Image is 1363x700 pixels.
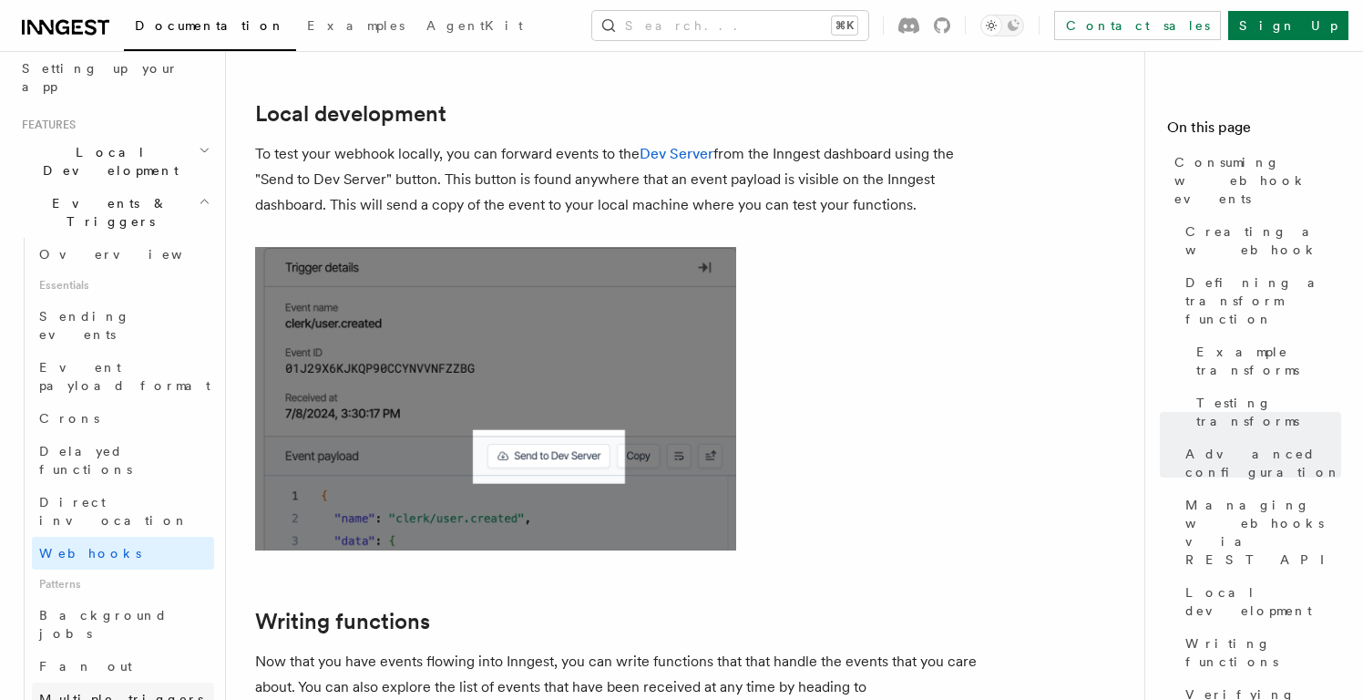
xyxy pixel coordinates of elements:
[255,101,446,127] a: Local development
[39,659,132,674] span: Fan out
[255,609,430,634] a: Writing functions
[135,18,285,33] span: Documentation
[592,11,868,40] button: Search...⌘K
[15,118,76,132] span: Features
[32,599,214,650] a: Background jobs
[1189,386,1341,437] a: Testing transforms
[1185,445,1341,481] span: Advanced configuration
[1178,489,1341,576] a: Managing webhooks via REST API
[124,5,296,51] a: Documentation
[307,18,405,33] span: Examples
[15,136,214,187] button: Local Development
[15,187,214,238] button: Events & Triggers
[32,435,214,486] a: Delayed functions
[39,608,168,641] span: Background jobs
[832,16,857,35] kbd: ⌘K
[32,650,214,683] a: Fan out
[1185,273,1341,328] span: Defining a transform function
[39,360,210,393] span: Event payload format
[980,15,1024,36] button: Toggle dark mode
[426,18,523,33] span: AgentKit
[1185,583,1341,620] span: Local development
[640,145,713,162] a: Dev Server
[1174,153,1341,208] span: Consuming webhook events
[1167,146,1341,215] a: Consuming webhook events
[1178,215,1341,266] a: Creating a webhook
[1228,11,1348,40] a: Sign Up
[15,52,214,103] a: Setting up your app
[39,411,99,426] span: Crons
[1167,117,1341,146] h4: On this page
[39,495,189,528] span: Direct invocation
[32,537,214,570] a: Webhooks
[15,194,199,231] span: Events & Triggers
[15,143,199,180] span: Local Development
[32,238,214,271] a: Overview
[1185,634,1341,671] span: Writing functions
[39,309,130,342] span: Sending events
[39,444,132,477] span: Delayed functions
[1178,627,1341,678] a: Writing functions
[1196,343,1341,379] span: Example transforms
[255,141,984,218] p: To test your webhook locally, you can forward events to the from the Inngest dashboard using the ...
[39,247,227,262] span: Overview
[1185,222,1341,259] span: Creating a webhook
[32,351,214,402] a: Event payload format
[39,546,141,561] span: Webhooks
[1178,266,1341,335] a: Defining a transform function
[296,5,415,49] a: Examples
[415,5,534,49] a: AgentKit
[22,61,179,94] span: Setting up your app
[255,247,736,551] img: Send to dev server button in the Inngest cloud dashboard
[1178,437,1341,489] a: Advanced configuration
[32,271,214,300] span: Essentials
[32,300,214,351] a: Sending events
[1196,394,1341,430] span: Testing transforms
[1185,496,1341,569] span: Managing webhooks via REST API
[32,402,214,435] a: Crons
[32,570,214,599] span: Patterns
[1054,11,1221,40] a: Contact sales
[1178,576,1341,627] a: Local development
[1189,335,1341,386] a: Example transforms
[32,486,214,537] a: Direct invocation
